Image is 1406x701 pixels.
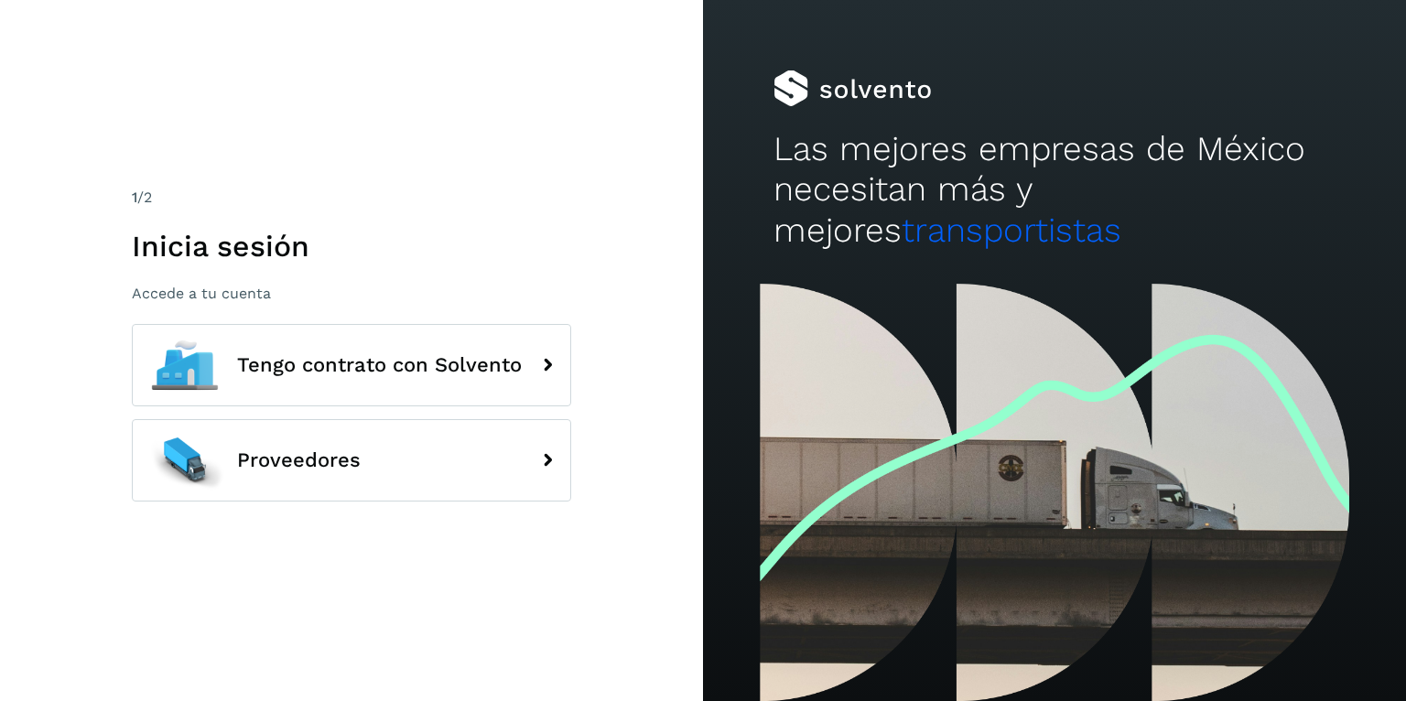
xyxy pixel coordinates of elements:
[773,129,1336,251] h2: Las mejores empresas de México necesitan más y mejores
[132,419,571,501] button: Proveedores
[132,187,571,209] div: /2
[132,229,571,264] h1: Inicia sesión
[902,210,1121,250] span: transportistas
[237,354,522,376] span: Tengo contrato con Solvento
[237,449,361,471] span: Proveedores
[132,189,137,206] span: 1
[132,324,571,406] button: Tengo contrato con Solvento
[132,285,571,302] p: Accede a tu cuenta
